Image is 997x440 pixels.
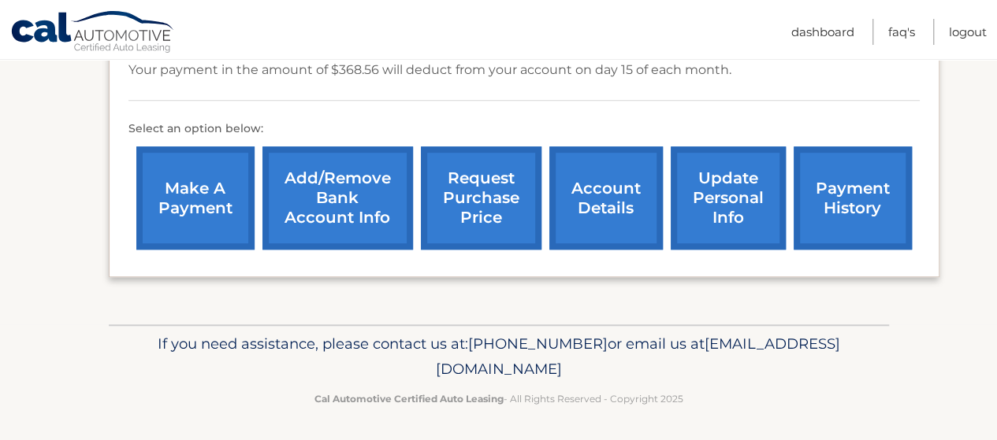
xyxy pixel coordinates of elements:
[468,335,608,353] span: [PHONE_NUMBER]
[314,393,504,405] strong: Cal Automotive Certified Auto Leasing
[949,19,987,45] a: Logout
[128,120,920,139] p: Select an option below:
[119,390,879,407] p: - All Rights Reserved - Copyright 2025
[119,331,879,382] p: If you need assistance, please contact us at: or email us at
[549,146,663,250] a: account details
[888,19,915,45] a: FAQ's
[794,146,912,250] a: payment history
[671,146,786,250] a: update personal info
[262,146,413,250] a: Add/Remove bank account info
[128,59,731,81] p: Your payment in the amount of $368.56 will deduct from your account on day 15 of each month.
[436,335,840,378] span: [EMAIL_ADDRESS][DOMAIN_NAME]
[136,146,255,250] a: make a payment
[10,10,176,56] a: Cal Automotive
[421,146,541,250] a: request purchase price
[791,19,854,45] a: Dashboard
